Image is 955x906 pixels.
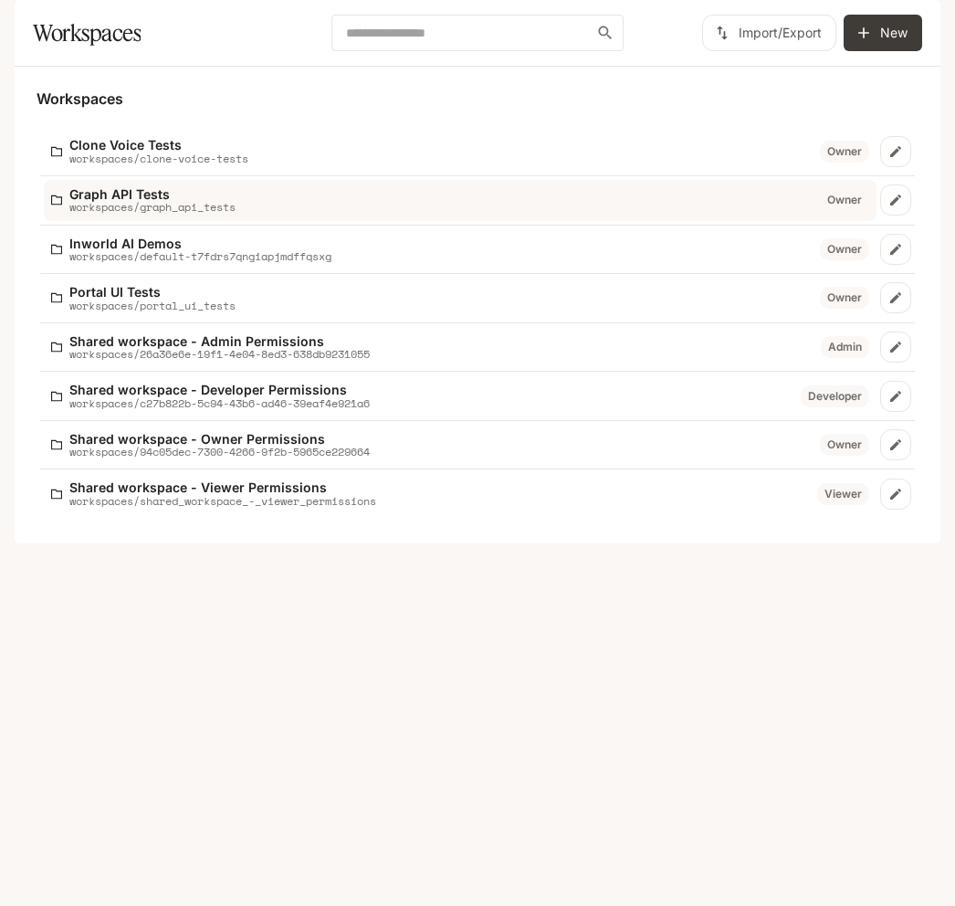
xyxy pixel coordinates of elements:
p: Portal UI Tests [69,285,236,299]
a: Edit workspace [880,381,911,412]
div: Owner [820,434,869,456]
div: Owner [820,287,869,309]
p: workspaces/graph_api_tests [69,201,236,213]
a: Edit workspace [880,332,911,363]
a: Shared workspace - Owner Permissionsworkspaces/94c05dec-7300-4266-9f2b-5965ce229664Owner [44,425,876,466]
p: Inworld AI Demos [69,237,331,250]
a: Shared workspace - Viewer Permissionsworkspaces/shared_workspace_-_viewer_permissionsViewer [44,473,876,514]
h5: Workspaces [37,89,918,109]
p: workspaces/26a36e6e-19f1-4e04-8ed3-638db9231055 [69,348,370,360]
button: Import/Export [702,15,836,51]
p: workspaces/94c05dec-7300-4266-9f2b-5965ce229664 [69,446,370,458]
p: Shared workspace - Viewer Permissions [69,480,376,494]
button: Create workspace [844,15,922,51]
a: Edit workspace [880,234,911,265]
div: Viewer [817,483,869,505]
div: Admin [821,336,869,358]
p: Graph API Tests [69,187,236,201]
div: Owner [820,189,869,211]
p: workspaces/c27b822b-5c94-43b6-ad46-39eaf4e921a6 [69,397,370,409]
a: Clone Voice Testsworkspaces/clone-voice-testsOwner [44,131,876,172]
a: Edit workspace [880,479,911,510]
a: Inworld AI Demosworkspaces/default-t7fdrs7qngiapjmdffqsxgOwner [44,229,876,270]
p: Clone Voice Tests [69,138,248,152]
p: workspaces/shared_workspace_-_viewer_permissions [69,495,376,507]
p: workspaces/clone-voice-tests [69,153,248,164]
h1: Workspaces [33,15,141,51]
a: Shared workspace - Developer Permissionsworkspaces/c27b822b-5c94-43b6-ad46-39eaf4e921a6Developer [44,375,876,416]
p: workspaces/default-t7fdrs7qngiapjmdffqsxg [69,250,331,262]
a: Edit workspace [880,184,911,216]
a: Portal UI Testsworkspaces/portal_ui_testsOwner [44,278,876,319]
a: Edit workspace [880,429,911,460]
p: Shared workspace - Owner Permissions [69,432,370,446]
a: Edit workspace [880,282,911,313]
div: Owner [820,141,869,163]
div: Owner [820,238,869,260]
a: Graph API Testsworkspaces/graph_api_testsOwner [44,180,876,221]
p: Shared workspace - Admin Permissions [69,334,370,348]
p: Shared workspace - Developer Permissions [69,383,370,396]
a: Edit workspace [880,136,911,167]
a: Shared workspace - Admin Permissionsworkspaces/26a36e6e-19f1-4e04-8ed3-638db9231055Admin [44,327,876,368]
p: workspaces/portal_ui_tests [69,300,236,311]
div: Developer [801,385,869,407]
